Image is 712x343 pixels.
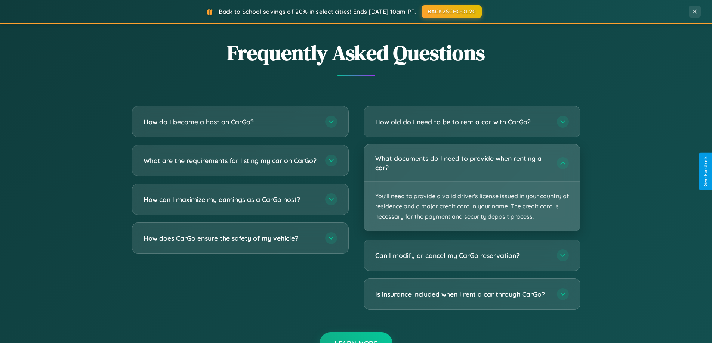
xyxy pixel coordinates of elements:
[422,5,482,18] button: BACK2SCHOOL20
[144,156,318,165] h3: What are the requirements for listing my car on CarGo?
[364,182,580,231] p: You'll need to provide a valid driver's license issued in your country of residence and a major c...
[375,154,549,172] h3: What documents do I need to provide when renting a car?
[144,195,318,204] h3: How can I maximize my earnings as a CarGo host?
[144,234,318,243] h3: How does CarGo ensure the safety of my vehicle?
[375,117,549,127] h3: How old do I need to be to rent a car with CarGo?
[375,290,549,299] h3: Is insurance included when I rent a car through CarGo?
[375,251,549,260] h3: Can I modify or cancel my CarGo reservation?
[132,38,580,67] h2: Frequently Asked Questions
[703,156,708,187] div: Give Feedback
[219,8,416,15] span: Back to School savings of 20% in select cities! Ends [DATE] 10am PT.
[144,117,318,127] h3: How do I become a host on CarGo?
